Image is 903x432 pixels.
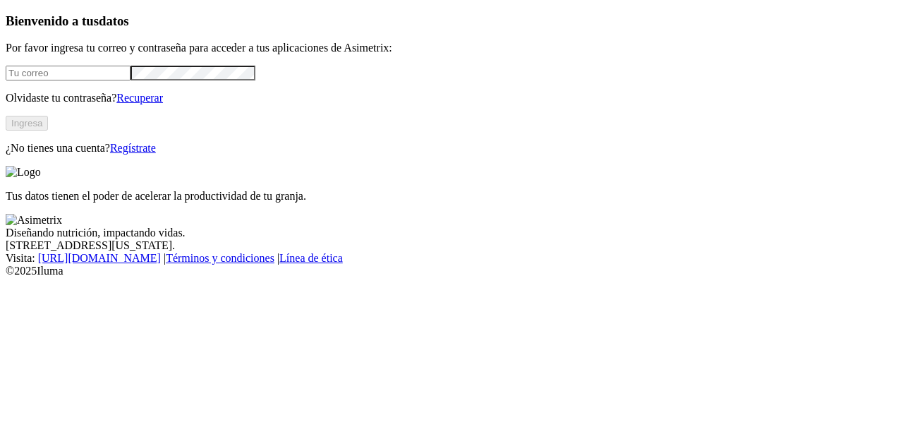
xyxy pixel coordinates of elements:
[6,116,48,131] button: Ingresa
[279,252,343,264] a: Línea de ética
[6,166,41,179] img: Logo
[6,214,62,227] img: Asimetrix
[116,92,163,104] a: Recuperar
[38,252,161,264] a: [URL][DOMAIN_NAME]
[6,66,131,80] input: Tu correo
[6,227,897,239] div: Diseñando nutrición, impactando vidas.
[166,252,274,264] a: Términos y condiciones
[6,142,897,155] p: ¿No tienes una cuenta?
[6,13,897,29] h3: Bienvenido a tus
[6,190,897,203] p: Tus datos tienen el poder de acelerar la productividad de tu granja.
[6,42,897,54] p: Por favor ingresa tu correo y contraseña para acceder a tus aplicaciones de Asimetrix:
[6,92,897,104] p: Olvidaste tu contraseña?
[6,239,897,252] div: [STREET_ADDRESS][US_STATE].
[99,13,129,28] span: datos
[110,142,156,154] a: Regístrate
[6,265,897,277] div: © 2025 Iluma
[6,252,897,265] div: Visita : | |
